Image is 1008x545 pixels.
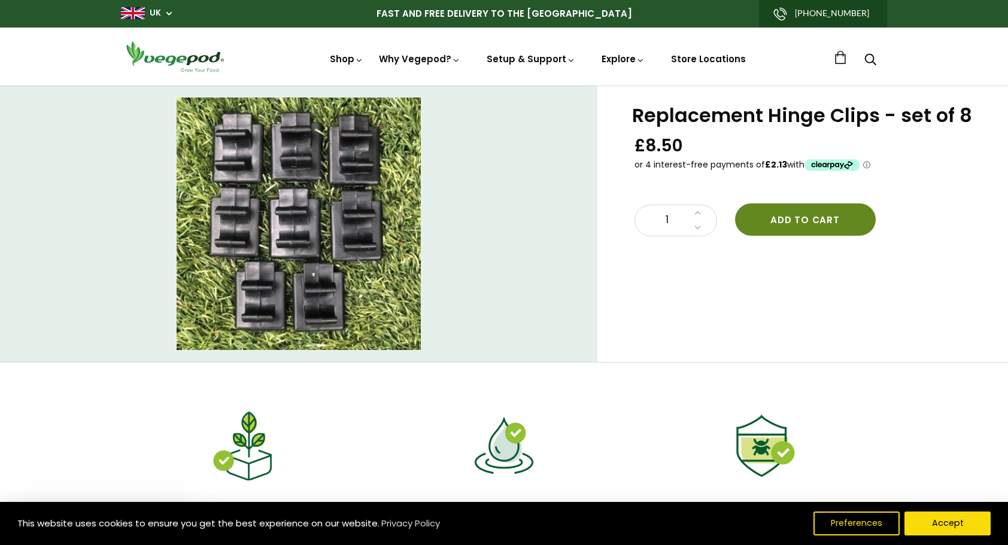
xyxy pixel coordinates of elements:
h1: Replacement Hinge Clips - set of 8 [632,106,978,125]
a: Increase quantity by 1 [691,205,705,221]
p: Container Gardening [121,497,363,520]
p: Protective Cover [645,497,887,520]
a: Shop [330,53,363,65]
img: Vegepod [121,39,229,74]
a: Decrease quantity by 1 [691,220,705,236]
p: Self Watering [382,497,625,520]
button: Preferences [813,511,900,535]
a: Setup & Support [487,53,575,65]
a: Search [864,54,876,67]
span: £8.50 [634,135,683,157]
img: gb_large.png [121,7,145,19]
a: Store Locations [671,53,746,65]
a: UK [150,7,161,19]
a: Why Vegepod? [379,53,460,65]
span: This website uses cookies to ensure you get the best experience on our website. [17,517,379,529]
button: Accept [904,511,991,535]
img: Replacement Hinge Clips - set of 8 [177,98,421,349]
span: 1 [647,212,688,228]
button: Add to cart [735,203,876,236]
a: Privacy Policy (opens in a new tab) [379,513,442,534]
a: Explore [602,53,645,65]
